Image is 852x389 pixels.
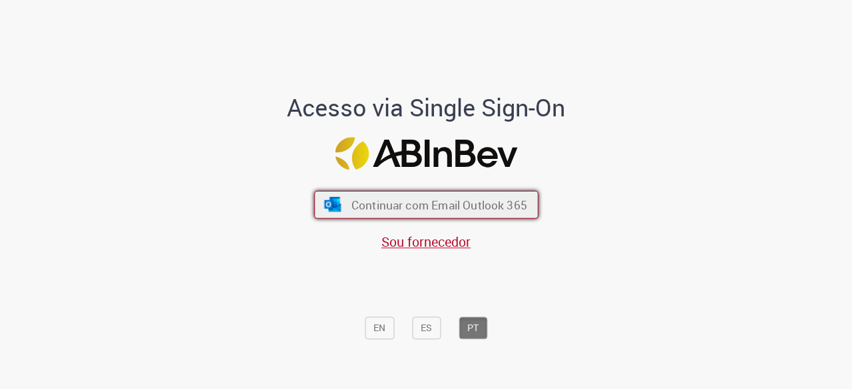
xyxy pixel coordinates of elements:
button: ES [412,317,441,340]
a: Sou fornecedor [381,233,471,251]
button: ícone Azure/Microsoft 360 Continuar com Email Outlook 365 [314,191,538,219]
button: EN [365,317,394,340]
h1: Acesso via Single Sign-On [242,95,611,122]
img: ícone Azure/Microsoft 360 [323,197,342,212]
span: Continuar com Email Outlook 365 [351,197,527,213]
button: PT [459,317,487,340]
img: Logo ABInBev [335,137,517,170]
